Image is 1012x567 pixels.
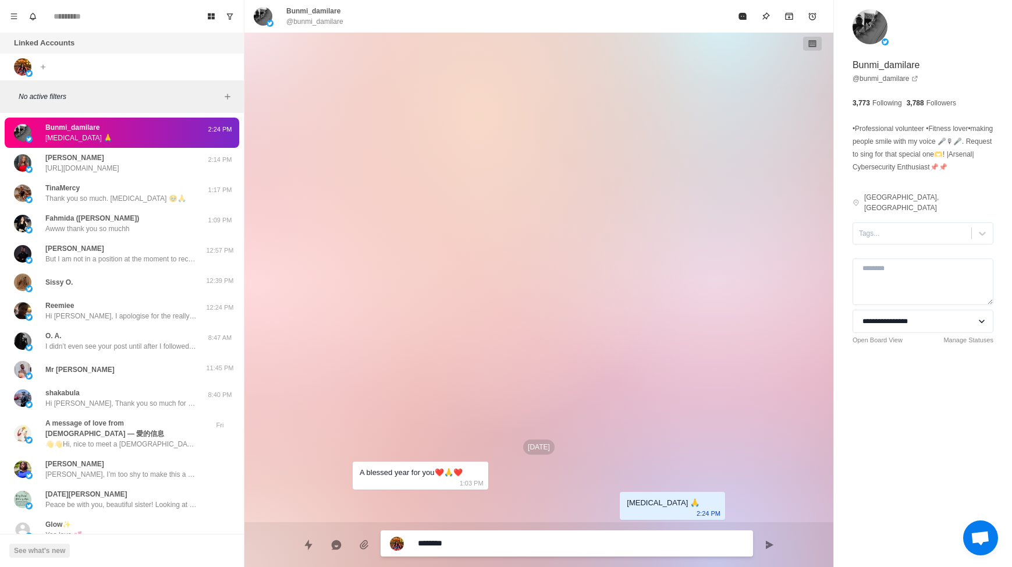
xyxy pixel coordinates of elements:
p: [DATE][PERSON_NAME] [45,489,127,499]
p: [GEOGRAPHIC_DATA], [GEOGRAPHIC_DATA] [864,192,993,213]
p: 3,788 [907,98,924,108]
p: Awww thank you so muchh [45,224,130,234]
p: 2:14 PM [205,155,235,165]
img: picture [26,437,33,444]
img: picture [267,20,274,27]
a: Open Board View [853,335,903,345]
p: [PERSON_NAME] [45,153,104,163]
img: picture [14,185,31,202]
p: Yes love 💕 [45,530,82,540]
p: [MEDICAL_DATA] 🙏 [45,133,112,143]
p: 12:24 PM [205,303,235,313]
button: Board View [202,7,221,26]
img: picture [26,502,33,509]
button: Add account [36,60,50,74]
p: Sissy O. [45,277,73,288]
img: website_grey.svg [19,30,28,40]
a: Manage Statuses [943,335,993,345]
p: [URL][DOMAIN_NAME] [45,163,119,173]
p: Thank you so much. [MEDICAL_DATA] 🥹🙏 [45,193,186,204]
p: 12:39 PM [205,276,235,286]
div: v 4.0.25 [33,19,57,28]
p: [PERSON_NAME] [45,243,104,254]
button: Notifications [23,7,42,26]
p: 1:09 PM [205,215,235,225]
img: picture [26,226,33,233]
button: Mark as read [731,5,754,28]
button: Archive [777,5,801,28]
button: Reply with AI [325,533,348,557]
p: Peace be with you, beautiful sister! Looking at your resume, you are truly an exceptional talent.... [45,499,197,510]
p: 3,773 [853,98,870,108]
img: picture [26,314,33,321]
button: Add media [353,533,376,557]
p: 12:57 PM [205,246,235,256]
p: Mr [PERSON_NAME] [45,364,115,375]
button: Send message [758,533,781,557]
img: picture [14,425,31,442]
img: picture [26,70,33,77]
img: picture [14,389,31,407]
div: Keywords by Traffic [129,69,196,76]
img: picture [26,344,33,351]
p: [PERSON_NAME] [45,459,104,469]
p: @bunmi_damilare [286,16,343,27]
p: 1:03 PM [460,477,484,490]
p: Bunmi_damilare [286,6,340,16]
p: Bunmi_damilare [853,58,920,72]
img: picture [14,274,31,291]
img: picture [254,7,272,26]
p: Hi [PERSON_NAME], I apologise for the really late response. You are free to use the design for pe... [45,311,197,321]
p: Fri [205,420,235,430]
button: See what's new [9,544,70,558]
img: picture [26,166,33,173]
button: Show unread conversations [221,7,239,26]
img: picture [14,302,31,320]
button: Add reminder [801,5,824,28]
img: picture [26,285,33,292]
p: Glow✨ [45,519,71,530]
button: Pin [754,5,777,28]
img: picture [882,38,889,45]
img: picture [26,196,33,203]
p: Following [872,98,902,108]
img: picture [14,460,31,478]
p: Followers [926,98,956,108]
p: 👋👋Hi, nice to meet a [DEMOGRAPHIC_DATA] on Twitter. The tweets you shared are great, I like them,... [45,439,197,449]
img: picture [14,245,31,263]
a: Open chat [963,520,998,555]
p: Reemiee [45,300,74,311]
img: picture [26,533,33,540]
p: A message of love from [DEMOGRAPHIC_DATA] — 愛的信息 [45,418,205,439]
p: TinaMercy [45,183,80,193]
img: tab_keywords_by_traffic_grey.svg [116,68,125,77]
p: 8:47 AM [205,333,235,343]
p: 2:24 PM [697,507,720,520]
img: picture [14,124,31,141]
img: tab_domain_overview_orange.svg [31,68,41,77]
img: picture [26,257,33,264]
p: Bunmi_damilare [45,122,100,133]
p: 8:40 PM [205,390,235,400]
p: 2:24 PM [205,125,235,134]
p: [DATE] [523,440,555,455]
p: 1:17 PM [205,185,235,195]
p: 11:45 PM [205,363,235,373]
img: picture [14,361,31,378]
div: [MEDICAL_DATA] 🙏 [627,497,699,509]
div: Domain Overview [44,69,104,76]
p: I didn’t even see your post until after I followed you. And for someone who has been battling [PE... [45,341,197,352]
p: shakabula [45,388,80,398]
div: Domain: [DOMAIN_NAME] [30,30,128,40]
img: picture [390,537,404,551]
img: picture [14,58,31,76]
button: Menu [5,7,23,26]
p: •Professional volunteer •Fitness lover•making people smile with my voice 🎤🎙🎤. Request to sing for... [853,122,993,173]
img: logo_orange.svg [19,19,28,28]
img: picture [14,491,31,508]
p: Fahmida ([PERSON_NAME]) [45,213,139,224]
img: picture [26,401,33,408]
img: picture [26,472,33,479]
p: O. A. [45,331,62,341]
button: Add filters [221,90,235,104]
